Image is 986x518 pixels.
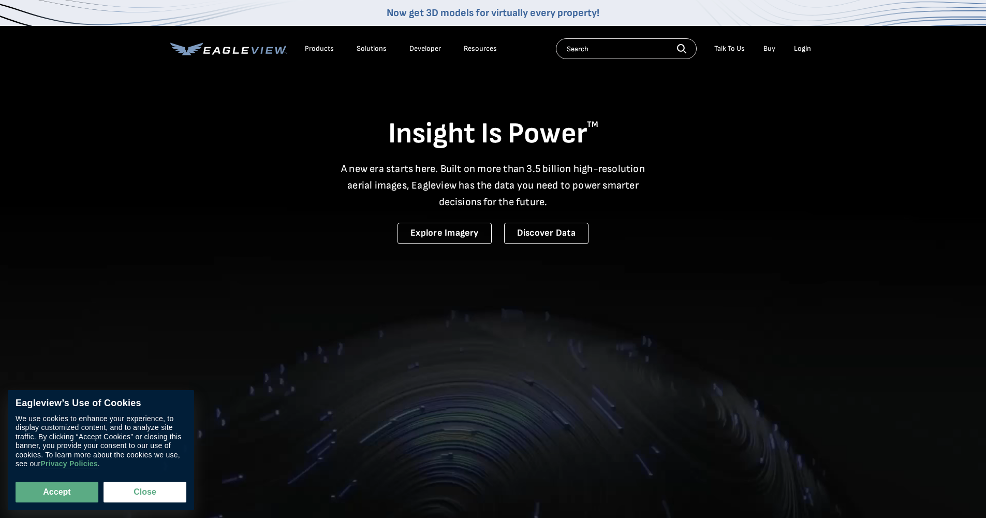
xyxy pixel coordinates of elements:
[335,161,652,210] p: A new era starts here. Built on more than 3.5 billion high-resolution aerial images, Eagleview ha...
[387,7,599,19] a: Now get 3D models for virtually every property!
[714,44,745,53] div: Talk To Us
[398,223,492,244] a: Explore Imagery
[556,38,697,59] input: Search
[16,398,186,409] div: Eagleview’s Use of Cookies
[16,414,186,469] div: We use cookies to enhance your experience, to display customized content, and to analyze site tra...
[16,482,98,502] button: Accept
[587,120,598,129] sup: TM
[40,460,97,469] a: Privacy Policies
[794,44,811,53] div: Login
[409,44,441,53] a: Developer
[464,44,497,53] div: Resources
[504,223,588,244] a: Discover Data
[357,44,387,53] div: Solutions
[104,482,186,502] button: Close
[305,44,334,53] div: Products
[170,116,816,152] h1: Insight Is Power
[763,44,775,53] a: Buy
